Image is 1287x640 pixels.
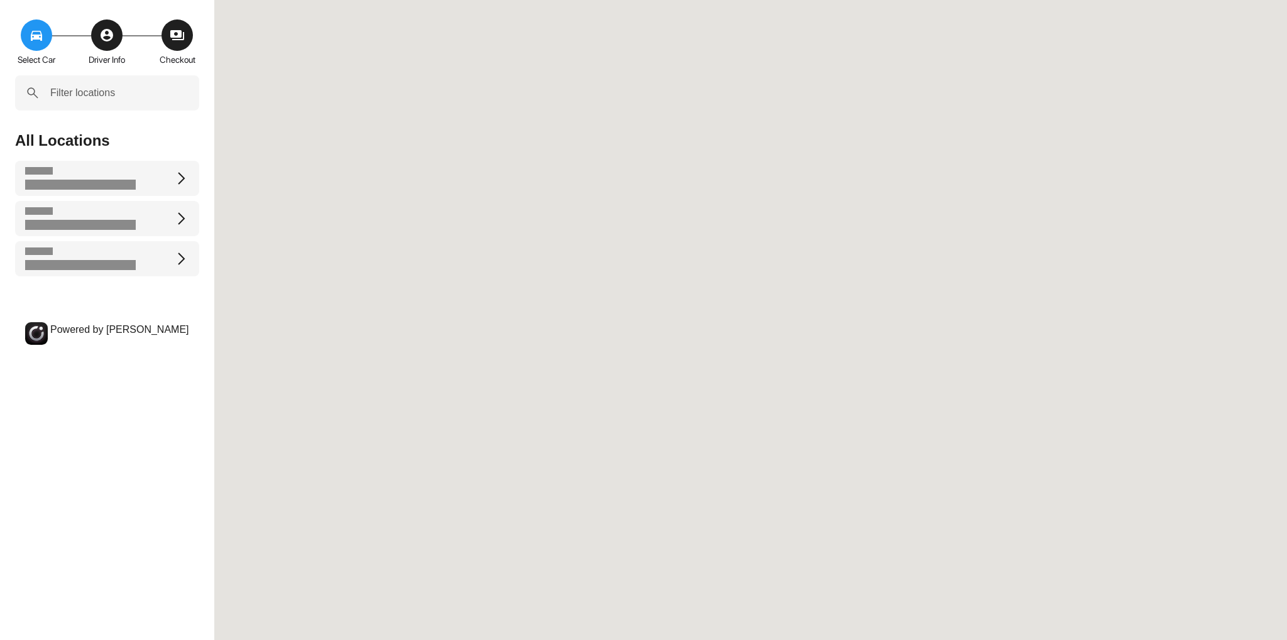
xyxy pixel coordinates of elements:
[82,54,131,65] div: Driver Info
[153,54,202,65] div: Checkout
[170,28,185,43] span: payments
[50,322,189,345] span: Powered by [PERSON_NAME]
[99,28,114,43] span: account_circle
[50,85,115,100] label: Filter locations
[29,28,44,43] span: directions_car
[15,131,199,151] h2: All Locations
[12,54,61,65] div: Select Car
